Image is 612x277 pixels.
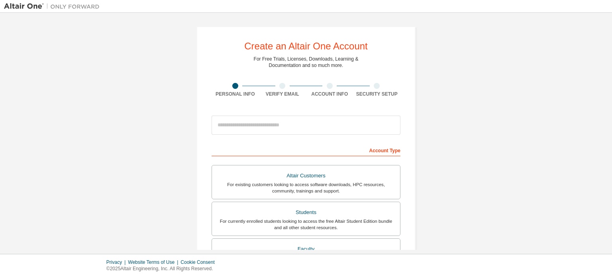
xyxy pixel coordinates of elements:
[217,244,395,255] div: Faculty
[217,207,395,218] div: Students
[106,259,128,265] div: Privacy
[217,218,395,231] div: For currently enrolled students looking to access the free Altair Student Edition bundle and all ...
[4,2,104,10] img: Altair One
[217,181,395,194] div: For existing customers looking to access software downloads, HPC resources, community, trainings ...
[217,170,395,181] div: Altair Customers
[212,143,400,156] div: Account Type
[106,265,220,272] p: © 2025 Altair Engineering, Inc. All Rights Reserved.
[259,91,306,97] div: Verify Email
[353,91,401,97] div: Security Setup
[244,41,368,51] div: Create an Altair One Account
[180,259,219,265] div: Cookie Consent
[254,56,359,69] div: For Free Trials, Licenses, Downloads, Learning & Documentation and so much more.
[306,91,353,97] div: Account Info
[128,259,180,265] div: Website Terms of Use
[212,91,259,97] div: Personal Info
